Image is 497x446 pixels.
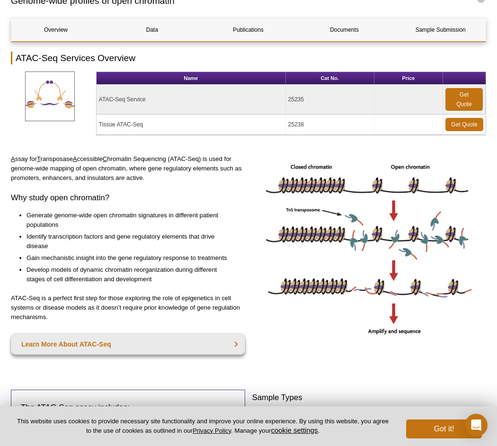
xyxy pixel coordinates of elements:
[465,414,488,437] div: Open Intercom Messenger
[252,392,487,403] h3: Sample Types
[396,18,485,41] a: Sample Submission
[445,88,483,111] a: Get Quote
[271,426,318,434] button: cookie settings
[374,72,443,85] th: Price
[11,52,486,64] h2: ATAC-Seq Services Overview
[286,72,374,85] th: Cat No.
[11,155,15,162] u: A
[11,192,245,204] h3: Why study open chromatin?
[25,71,75,121] img: ATAC-SeqServices
[97,115,286,135] td: Tissue ATAC-Seq
[11,154,245,183] p: ssay for ransposase ccessible hromatin Sequencing (ATAC-Seq) is used for genome-wide mapping of o...
[286,115,374,135] td: 25238
[97,85,286,115] td: ATAC-Seq Service
[97,72,286,85] th: Name
[27,265,236,284] li: Develop models of dynamic chromatin reorganization during different stages of cell differentiatio...
[103,155,107,162] u: C
[204,18,293,41] a: Publications
[15,417,390,435] p: This website uses cookies to provide necessary site functionality and improve your online experie...
[263,154,476,339] img: ATAC-Seq image
[27,232,236,251] li: Identify transcription factors and gene regulatory elements that drive disease
[445,118,483,131] a: Get Quote
[286,85,374,115] td: 25235
[27,253,236,263] li: Gain mechanistic insight into the gene regulatory response to treatments
[107,18,196,41] a: Data
[73,155,77,162] u: A
[11,334,245,355] a: Learn More About ATAC-Seq
[300,18,389,41] a: Documents
[11,294,245,322] p: ATAC-Seq is a perfect first step for those exploring the role of epigenetics in cell systems or d...
[21,402,235,413] h3: The ATAC-Seq assay includes:
[406,419,482,438] button: Got it!
[37,155,41,162] u: T
[27,211,236,230] li: Generate genome-wide open chromatin signatures in different patient populations
[193,427,231,434] a: Privacy Policy
[11,18,100,41] a: Overview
